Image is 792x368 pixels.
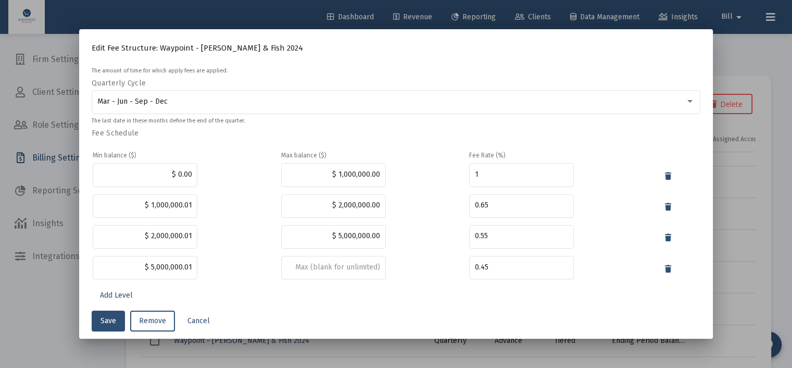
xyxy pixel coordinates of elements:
[281,150,468,161] th: Max balance ($)
[92,68,228,74] mat-hint: The amount of time for which apply fees are applied.
[100,291,133,300] span: Add Level
[139,316,166,325] span: Remove
[92,129,139,138] label: Fee Schedule
[179,311,218,332] button: Cancel
[286,201,380,210] input: Max (blank for unlimited)
[92,42,700,54] h4: Edit Fee Structure: Waypoint - [PERSON_NAME] & Fish 2024
[98,263,192,272] input: Min (required)
[474,263,568,272] input: Rate (percentage)
[92,285,141,306] button: Add Level
[286,263,380,272] input: Max (blank for unlimited)
[92,311,125,332] button: Save
[469,150,656,161] th: Fee Rate (%)
[98,201,192,210] input: Min (required)
[474,170,568,179] input: Rate (percentage)
[92,79,146,88] label: Quarterly Cycle
[98,170,192,179] input: Min (required)
[93,150,280,161] th: Min balance ($)
[474,201,568,210] input: Rate (percentage)
[98,232,192,240] input: Min (required)
[286,170,380,179] input: Max (blank for unlimited)
[100,316,116,325] span: Save
[187,316,210,325] span: Cancel
[97,97,168,106] span: Mar - Jun - Sep - Dec
[130,311,175,332] button: Remove
[92,118,245,124] mat-hint: The last date in these months define the end of the quarter.
[474,232,568,240] input: Rate (percentage)
[286,232,380,240] input: Max (blank for unlimited)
